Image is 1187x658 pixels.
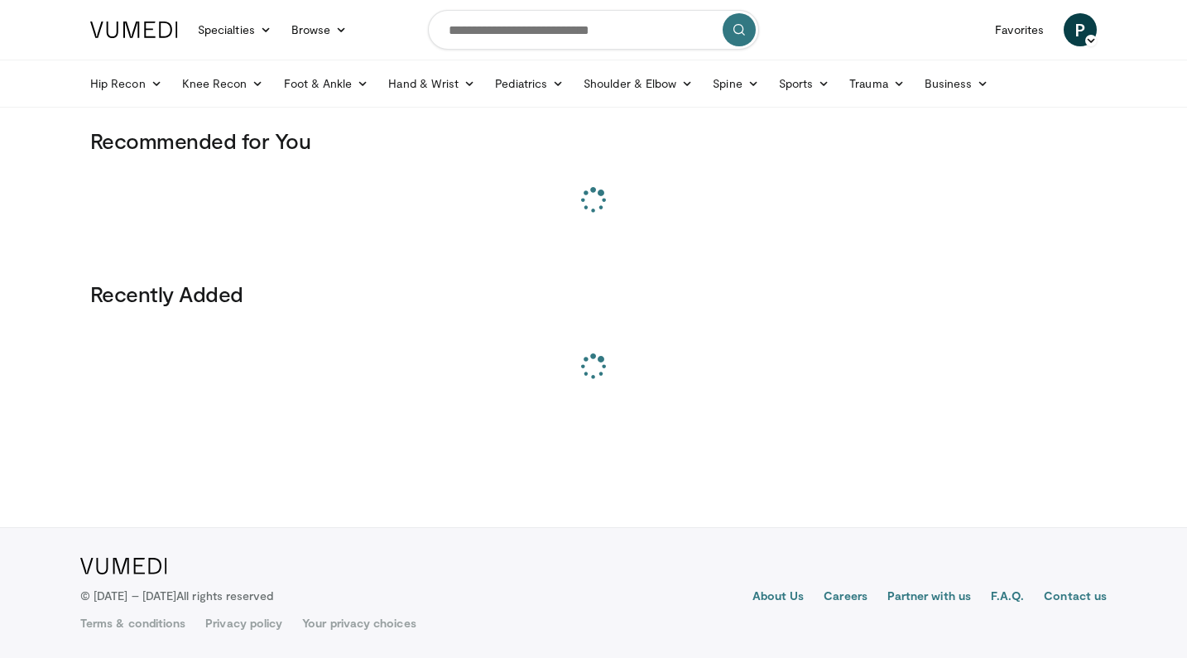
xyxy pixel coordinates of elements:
[915,67,999,100] a: Business
[769,67,840,100] a: Sports
[1064,13,1097,46] a: P
[90,281,1097,307] h3: Recently Added
[281,13,358,46] a: Browse
[80,615,185,632] a: Terms & conditions
[90,127,1097,154] h3: Recommended for You
[887,588,971,608] a: Partner with us
[485,67,574,100] a: Pediatrics
[378,67,485,100] a: Hand & Wrist
[985,13,1054,46] a: Favorites
[1044,588,1107,608] a: Contact us
[824,588,867,608] a: Careers
[839,67,915,100] a: Trauma
[172,67,274,100] a: Knee Recon
[428,10,759,50] input: Search topics, interventions
[80,588,274,604] p: © [DATE] – [DATE]
[188,13,281,46] a: Specialties
[80,558,167,574] img: VuMedi Logo
[574,67,703,100] a: Shoulder & Elbow
[703,67,768,100] a: Spine
[205,615,282,632] a: Privacy policy
[176,588,273,603] span: All rights reserved
[302,615,416,632] a: Your privacy choices
[274,67,379,100] a: Foot & Ankle
[80,67,172,100] a: Hip Recon
[752,588,805,608] a: About Us
[991,588,1024,608] a: F.A.Q.
[90,22,178,38] img: VuMedi Logo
